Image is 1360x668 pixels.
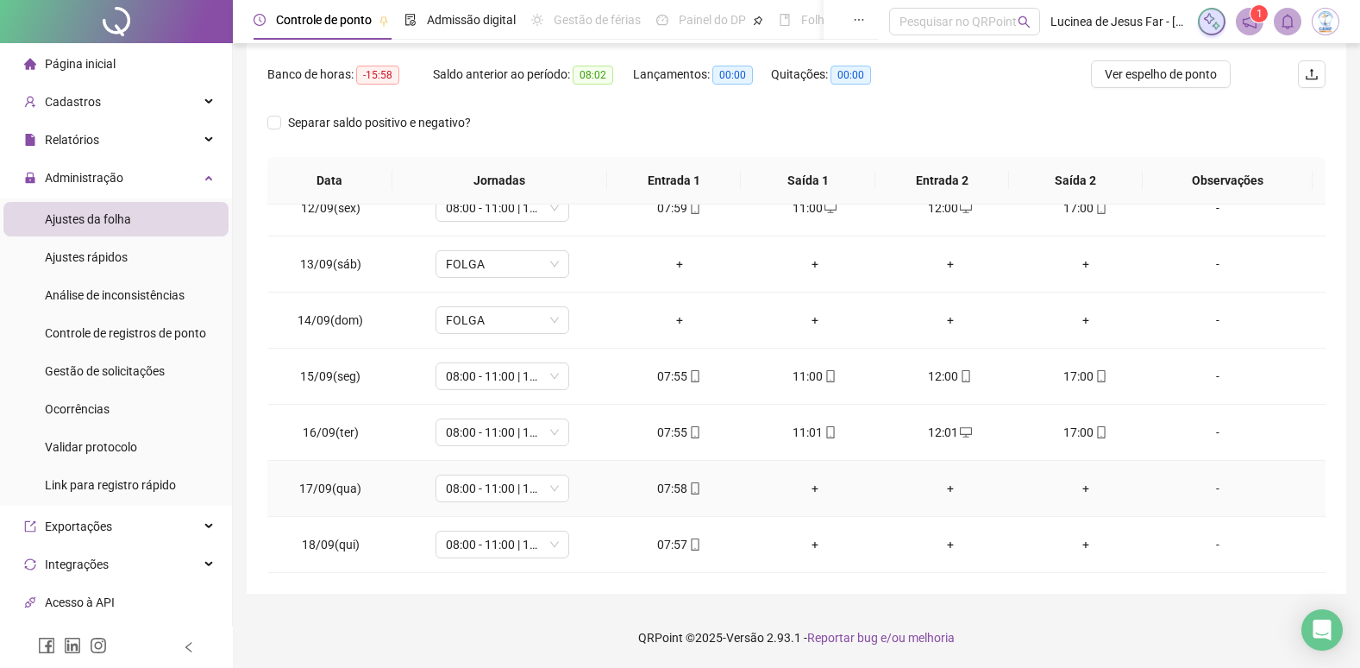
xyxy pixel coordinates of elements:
[45,558,109,571] span: Integrações
[24,520,36,533] span: export
[896,535,1004,554] div: +
[24,172,36,184] span: lock
[1031,367,1139,386] div: 17:00
[45,364,165,378] span: Gestão de solicitações
[427,13,516,27] span: Admissão digital
[24,558,36,570] span: sync
[45,478,176,492] span: Link para registro rápido
[656,14,668,26] span: dashboard
[1202,12,1221,31] img: sparkle-icon.fc2bf0ac1784a2077858766a79e2daf3.svg
[446,419,559,445] span: 08:00 - 11:00 | 12:00 - 17:00
[625,367,733,386] div: 07:55
[24,134,36,146] span: file
[625,311,733,330] div: +
[45,95,101,109] span: Cadastros
[45,133,99,147] span: Relatórios
[1167,255,1269,274] div: -
[303,425,359,439] span: 16/09(ter)
[446,363,559,389] span: 08:00 - 11:00 | 12:00 - 17:00
[687,539,701,551] span: mobile
[45,288,185,302] span: Análise de inconsistências
[38,637,55,654] span: facebook
[446,476,559,501] span: 08:00 - 11:00 | 12:00 - 17:00
[302,538,360,551] span: 18/09(qui)
[45,402,110,416] span: Ocorrências
[958,370,972,382] span: mobile
[830,66,871,85] span: 00:00
[356,66,399,85] span: -15:58
[1167,311,1269,330] div: -
[896,479,1004,498] div: +
[1094,202,1107,214] span: mobile
[300,369,360,383] span: 15/09(seg)
[807,631,955,645] span: Reportar bug e/ou melhoria
[687,482,701,495] span: mobile
[531,14,543,26] span: sun
[1167,535,1269,554] div: -
[301,201,360,215] span: 12/09(sex)
[1301,609,1343,651] div: Open Intercom Messenger
[45,250,128,264] span: Ajustes rápidos
[958,426,972,438] span: desktop
[625,479,733,498] div: 07:58
[1242,14,1257,29] span: notification
[625,423,733,442] div: 07:55
[625,199,733,217] div: 07:59
[761,535,868,554] div: +
[1167,199,1269,217] div: -
[1105,65,1217,84] span: Ver espelho de ponto
[607,157,741,205] th: Entrada 1
[254,14,266,26] span: clock-circle
[433,65,633,85] div: Saldo anterior ao período:
[896,367,1004,386] div: 12:00
[761,423,868,442] div: 11:01
[1313,9,1338,35] img: 83834
[633,65,771,85] div: Lançamentos:
[741,157,874,205] th: Saída 1
[300,257,361,271] span: 13/09(sáb)
[281,113,478,132] span: Separar saldo positivo e negativo?
[1167,367,1269,386] div: -
[45,596,115,609] span: Acesso à API
[625,535,733,554] div: 07:57
[1031,479,1139,498] div: +
[771,65,903,85] div: Quitações:
[45,57,116,71] span: Página inicial
[1009,157,1143,205] th: Saída 2
[64,637,81,654] span: linkedin
[392,157,608,205] th: Jornadas
[896,199,1004,217] div: 12:00
[90,637,107,654] span: instagram
[554,13,641,27] span: Gestão de férias
[761,311,868,330] div: +
[896,311,1004,330] div: +
[761,367,868,386] div: 11:00
[183,641,195,653] span: left
[1094,426,1107,438] span: mobile
[687,426,701,438] span: mobile
[1091,60,1231,88] button: Ver espelho de ponto
[446,195,559,221] span: 08:00 - 11:00 | 12:00 - 17:00
[299,482,361,495] span: 17/09(qua)
[625,255,733,274] div: +
[896,423,1004,442] div: 12:01
[276,13,372,27] span: Controle de ponto
[24,596,36,608] span: api
[801,13,912,27] span: Folha de pagamento
[687,202,701,214] span: mobile
[45,326,206,340] span: Controle de registros de ponto
[823,202,837,214] span: desktop
[679,13,746,27] span: Painel do DP
[267,65,433,85] div: Banco de horas:
[1167,479,1269,498] div: -
[1031,255,1139,274] div: +
[446,532,559,558] span: 08:00 - 11:00 | 12:00 - 17:00
[1167,423,1269,442] div: -
[726,631,764,645] span: Versão
[761,479,868,498] div: +
[853,14,865,26] span: ellipsis
[24,58,36,70] span: home
[24,96,36,108] span: user-add
[267,157,392,205] th: Data
[379,16,389,26] span: pushpin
